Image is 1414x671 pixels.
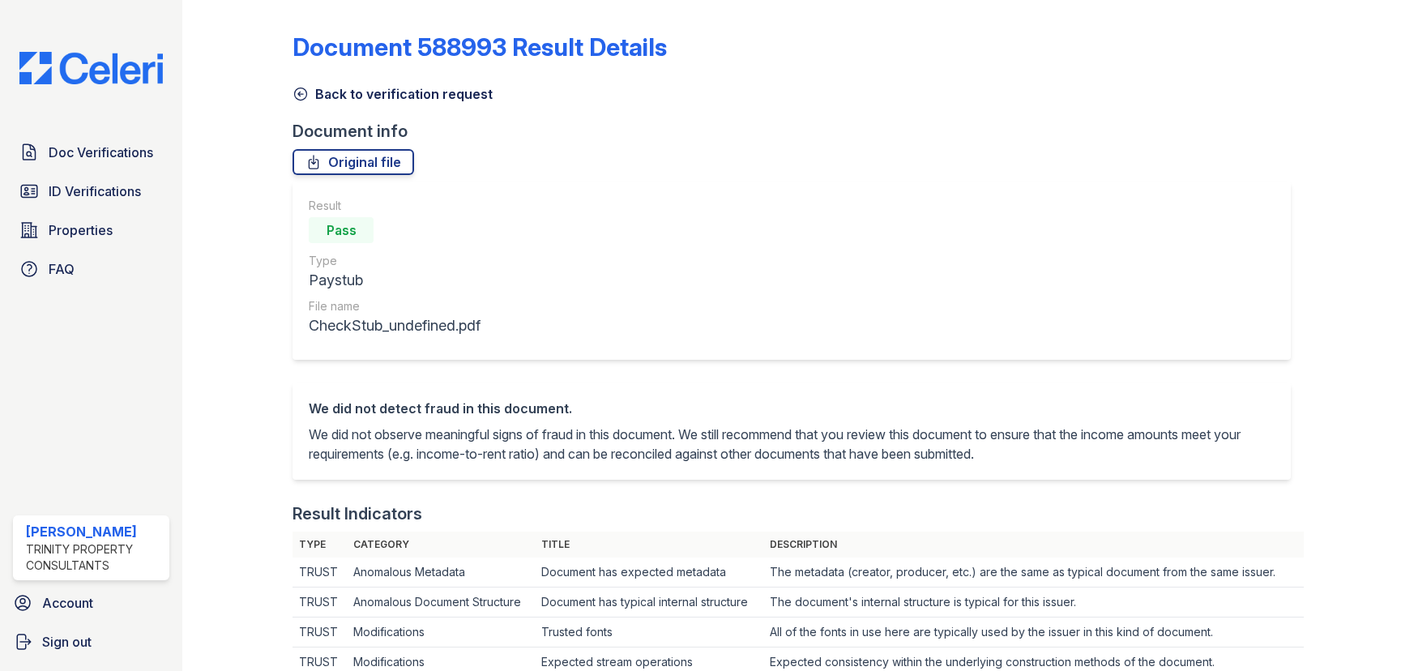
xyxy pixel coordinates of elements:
[347,618,535,647] td: Modifications
[6,587,176,619] a: Account
[6,626,176,658] a: Sign out
[49,143,153,162] span: Doc Verifications
[535,618,763,647] td: Trusted fonts
[293,84,493,104] a: Back to verification request
[347,558,535,588] td: Anomalous Metadata
[293,32,667,62] a: Document 588993 Result Details
[535,588,763,618] td: Document has typical internal structure
[42,632,92,652] span: Sign out
[42,593,93,613] span: Account
[309,253,481,269] div: Type
[13,136,169,169] a: Doc Verifications
[309,198,481,214] div: Result
[309,314,481,337] div: CheckStub_undefined.pdf
[26,541,163,574] div: Trinity Property Consultants
[763,558,1304,588] td: The metadata (creator, producer, etc.) are the same as typical document from the same issuer.
[763,532,1304,558] th: Description
[13,214,169,246] a: Properties
[49,259,75,279] span: FAQ
[293,588,347,618] td: TRUST
[293,532,347,558] th: Type
[293,558,347,588] td: TRUST
[6,52,176,84] img: CE_Logo_Blue-a8612792a0a2168367f1c8372b55b34899dd931a85d93a1a3d3e32e68fde9ad4.png
[763,588,1304,618] td: The document's internal structure is typical for this issuer.
[763,618,1304,647] td: All of the fonts in use here are typically used by the issuer in this kind of document.
[13,253,169,285] a: FAQ
[293,502,422,525] div: Result Indicators
[347,588,535,618] td: Anomalous Document Structure
[293,149,414,175] a: Original file
[293,618,347,647] td: TRUST
[535,558,763,588] td: Document has expected metadata
[347,532,535,558] th: Category
[49,182,141,201] span: ID Verifications
[309,425,1275,464] p: We did not observe meaningful signs of fraud in this document. We still recommend that you review...
[26,522,163,541] div: [PERSON_NAME]
[13,175,169,207] a: ID Verifications
[309,217,374,243] div: Pass
[49,220,113,240] span: Properties
[293,120,1304,143] div: Document info
[309,298,481,314] div: File name
[535,532,763,558] th: Title
[309,269,481,292] div: Paystub
[309,399,1275,418] div: We did not detect fraud in this document.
